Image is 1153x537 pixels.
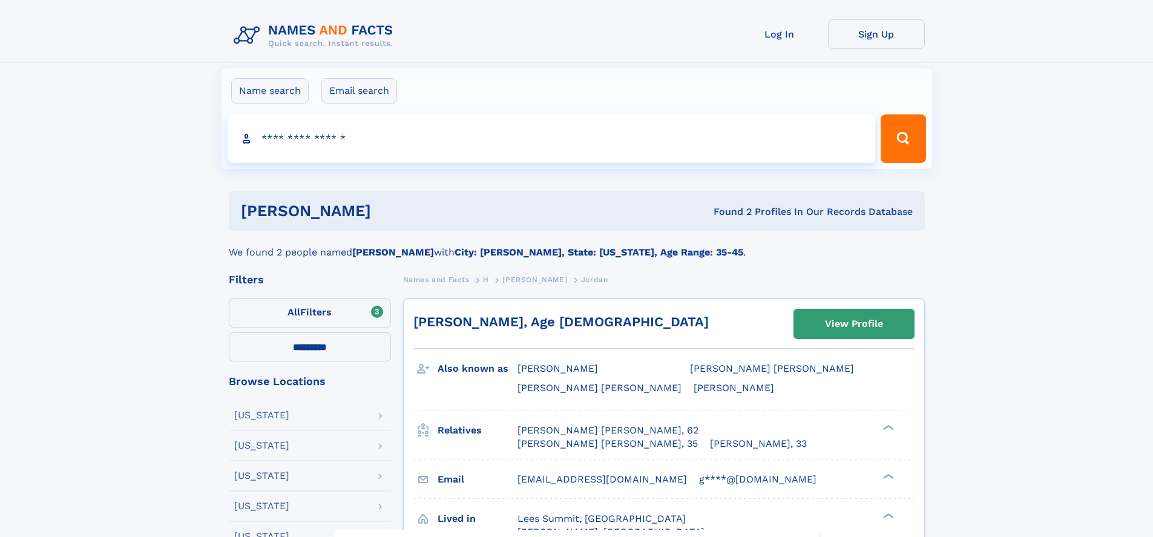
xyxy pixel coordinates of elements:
input: search input [228,114,876,163]
span: [PERSON_NAME] [502,275,567,284]
a: [PERSON_NAME] [PERSON_NAME], 35 [517,437,698,450]
a: [PERSON_NAME] [502,272,567,287]
div: Browse Locations [229,376,391,387]
span: [PERSON_NAME] [PERSON_NAME] [517,382,682,394]
span: Jordan [581,275,608,284]
div: [US_STATE] [234,501,289,511]
b: City: [PERSON_NAME], State: [US_STATE], Age Range: 35-45 [455,246,743,258]
span: All [287,306,300,318]
label: Name search [231,78,309,104]
div: We found 2 people named with . [229,231,925,260]
b: [PERSON_NAME] [352,246,434,258]
div: Found 2 Profiles In Our Records Database [542,205,913,219]
h3: Email [438,469,517,490]
label: Filters [229,298,391,328]
h3: Lived in [438,509,517,529]
span: [PERSON_NAME] [517,363,598,374]
span: H [483,275,489,284]
button: Search Button [881,114,925,163]
h3: Also known as [438,358,517,379]
div: View Profile [825,310,883,338]
span: [PERSON_NAME] [PERSON_NAME] [690,363,854,374]
div: [US_STATE] [234,410,289,420]
h3: Relatives [438,420,517,441]
a: Log In [731,19,828,49]
div: [US_STATE] [234,441,289,450]
a: Names and Facts [403,272,470,287]
div: ❯ [880,472,895,480]
a: H [483,272,489,287]
img: Logo Names and Facts [229,19,403,52]
a: [PERSON_NAME] [PERSON_NAME], 62 [517,424,698,437]
span: Lees Summit, [GEOGRAPHIC_DATA] [517,513,686,524]
a: View Profile [794,309,914,338]
div: [US_STATE] [234,471,289,481]
label: Email search [321,78,397,104]
span: [PERSON_NAME] [694,382,774,394]
span: [EMAIL_ADDRESS][DOMAIN_NAME] [517,473,687,485]
a: [PERSON_NAME], Age [DEMOGRAPHIC_DATA] [413,314,709,329]
div: Filters [229,274,391,285]
a: Sign Up [828,19,925,49]
div: ❯ [880,512,895,519]
div: ❯ [880,423,895,431]
h1: [PERSON_NAME] [241,203,542,219]
a: [PERSON_NAME], 33 [710,437,807,450]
